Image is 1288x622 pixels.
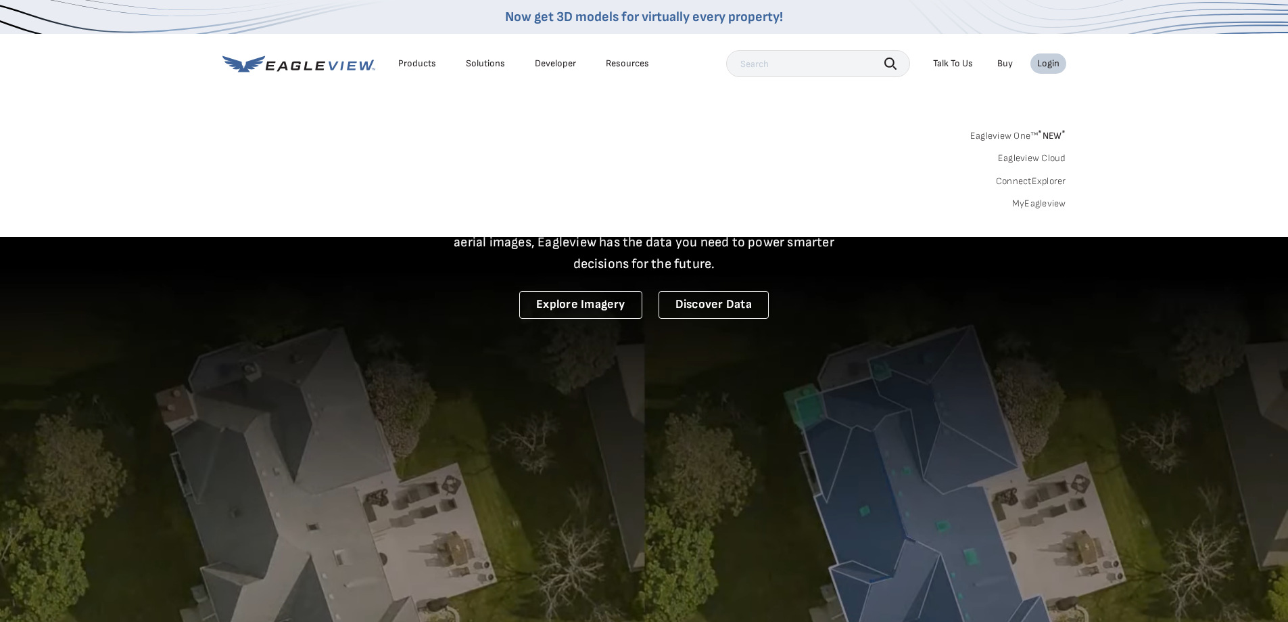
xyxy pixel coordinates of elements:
[970,126,1066,141] a: Eagleview One™*NEW*
[726,50,910,77] input: Search
[997,58,1013,70] a: Buy
[1012,198,1066,210] a: MyEagleview
[535,58,576,70] a: Developer
[1037,58,1059,70] div: Login
[398,58,436,70] div: Products
[505,9,783,25] a: Now get 3D models for virtually every property!
[996,175,1066,187] a: ConnectExplorer
[1038,130,1066,141] span: NEW
[933,58,973,70] div: Talk To Us
[998,152,1066,164] a: Eagleview Cloud
[659,291,769,319] a: Discover Data
[466,58,505,70] div: Solutions
[606,58,649,70] div: Resources
[437,210,851,275] p: A new era starts here. Built on more than 3.5 billion high-resolution aerial images, Eagleview ha...
[519,291,642,319] a: Explore Imagery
